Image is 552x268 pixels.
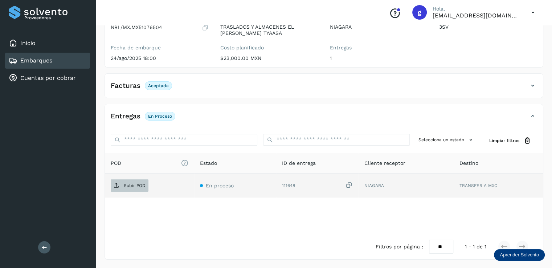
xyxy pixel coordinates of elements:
[124,183,146,188] p: Subir POD
[111,179,148,192] button: Subir POD
[330,45,428,51] label: Entregas
[220,24,318,36] p: TRASLADOS Y ALMACENES EL [PERSON_NAME] TYAASA
[433,6,520,12] p: Hola,
[111,24,162,31] p: NBL/MX.MX51076504
[148,83,169,88] p: Aceptada
[330,24,428,30] p: NIAGARA
[111,45,209,51] label: Fecha de embarque
[220,45,318,51] label: Costo planificado
[111,159,188,167] span: POD
[20,57,52,64] a: Embarques
[358,174,453,198] td: NIAGARA
[5,53,90,69] div: Embarques
[148,114,172,119] p: En proceso
[282,182,352,189] div: 111648
[111,55,209,61] p: 24/ago/2025 18:00
[376,243,423,251] span: Filtros por página :
[494,249,545,261] div: Aprender Solvento
[24,15,87,20] p: Proveedores
[433,12,520,19] p: gzamora@tyaasa.mx
[20,74,76,81] a: Cuentas por cobrar
[5,70,90,86] div: Cuentas por cobrar
[439,24,537,30] p: 3SV
[500,252,539,258] p: Aprender Solvento
[105,110,543,128] div: EntregasEn proceso
[364,159,405,167] span: Cliente receptor
[454,174,543,198] td: TRANSFER A MXC
[489,137,519,144] span: Limpiar filtros
[416,134,478,146] button: Selecciona un estado
[111,82,140,90] h4: Facturas
[459,159,478,167] span: Destino
[465,243,486,251] span: 1 - 1 de 1
[483,134,537,147] button: Limpiar filtros
[282,159,316,167] span: ID de entrega
[5,35,90,51] div: Inicio
[111,112,140,121] h4: Entregas
[206,183,234,188] span: En proceso
[330,55,428,61] p: 1
[200,159,217,167] span: Estado
[220,55,318,61] p: $23,000.00 MXN
[20,40,36,46] a: Inicio
[105,80,543,98] div: FacturasAceptada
